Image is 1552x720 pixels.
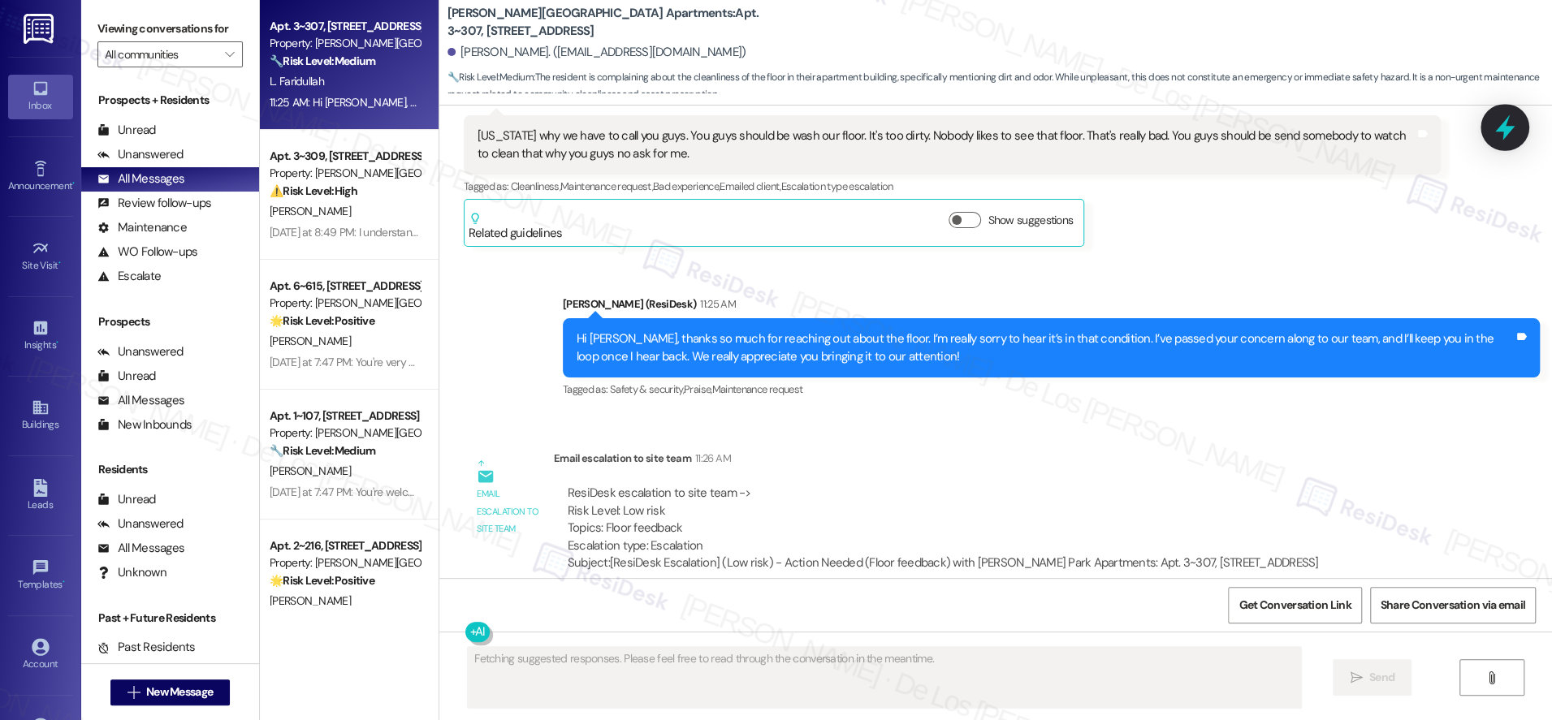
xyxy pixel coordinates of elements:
a: Site Visit • [8,235,73,278]
div: Email escalation to site team [477,485,540,537]
i:  [1485,671,1498,684]
div: All Messages [97,392,184,409]
span: Praise , [684,382,711,396]
div: Unanswered [97,515,184,532]
a: Leads [8,474,73,518]
strong: 🔧 Risk Level: Medium [270,443,375,458]
button: New Message [110,679,231,705]
div: Prospects [81,313,259,330]
span: Send [1369,669,1394,686]
span: [PERSON_NAME] [270,334,351,348]
a: Inbox [8,75,73,119]
div: Maintenance [97,219,187,236]
input: All communities [105,41,217,67]
div: WO Follow-ups [97,244,197,261]
div: Subject: [ResiDesk Escalation] (Low risk) - Action Needed (Floor feedback) with [PERSON_NAME] Par... [568,554,1319,571]
div: Residents [81,461,259,478]
div: New Inbounds [97,416,192,433]
strong: 🌟 Risk Level: Positive [270,313,374,328]
span: • [63,576,65,588]
i:  [1350,671,1362,684]
span: Share Conversation via email [1381,597,1525,614]
textarea: Fetching suggested responses. Please feel free to read through the conversation in the meantime. [468,647,1301,708]
div: Past + Future Residents [81,610,259,627]
span: [PERSON_NAME] [270,593,351,608]
span: [PERSON_NAME] [270,204,351,218]
div: Apt. 3~307, [STREET_ADDRESS] [270,18,420,35]
div: 11:25 AM: Hi [PERSON_NAME], thanks so much for reaching out about the floor. I’m really sorry to ... [270,95,1502,110]
span: : The resident is complaining about the cleanliness of the floor in their apartment building, spe... [447,69,1552,104]
div: Property: [PERSON_NAME][GEOGRAPHIC_DATA] Apartments [270,554,420,571]
div: Hi [PERSON_NAME], thanks so much for reaching out about the floor. I’m really sorry to hear it’s ... [577,330,1514,365]
div: Property: [PERSON_NAME][GEOGRAPHIC_DATA] Apartments [270,35,420,52]
div: Tagged as: [563,377,1540,401]
strong: 🔧 Risk Level: Medium [270,54,375,68]
span: Cleanliness , [511,179,560,193]
div: Unread [97,491,156,508]
div: Property: [PERSON_NAME][GEOGRAPHIC_DATA] Apartments [270,425,420,442]
span: New Message [146,683,213,701]
div: Unread [97,122,156,139]
div: Unknown [97,564,166,581]
div: ResiDesk escalation to site team -> Risk Level: Low risk Topics: Floor feedback Escalation type: ... [568,485,1319,554]
i:  [225,48,234,61]
span: [PERSON_NAME] [270,463,351,478]
span: Maintenance request , [560,179,653,193]
span: • [58,257,61,269]
a: Templates • [8,554,73,597]
a: Buildings [8,394,73,438]
div: Email escalation to site team [554,450,1333,472]
img: ResiDesk Logo [24,14,57,44]
div: 11:25 AM [696,295,736,313]
span: Safety & security , [610,382,684,396]
div: All Messages [97,540,184,557]
div: Related guidelines [469,212,563,242]
div: Review follow-ups [97,195,211,212]
span: Get Conversation Link [1239,597,1351,614]
div: Unanswered [97,343,184,360]
div: Unanswered [97,146,184,163]
div: Property: [PERSON_NAME][GEOGRAPHIC_DATA] Apartments [270,295,420,312]
div: All Messages [97,170,184,188]
div: Unread [97,368,156,385]
div: [US_STATE] why we have to call you guys. You guys should be wash our floor. It's too dirty. Nobod... [478,127,1415,162]
strong: 🔧 Risk Level: Medium [447,71,534,84]
span: Escalation type escalation [780,179,893,193]
div: Past Residents [97,639,196,656]
button: Share Conversation via email [1370,587,1536,623]
div: Tagged as: [464,175,1441,198]
div: [DATE] at 7:47 PM: You're welcome! [270,485,431,499]
div: Escalate [97,268,161,285]
span: Emailed client , [720,179,780,193]
strong: ⚠️ Risk Level: High [270,183,357,198]
span: • [72,178,75,189]
span: Bad experience , [653,179,720,193]
span: L. Faridullah [270,74,324,88]
strong: 🌟 Risk Level: Positive [270,573,374,588]
label: Viewing conversations for [97,16,243,41]
div: 11:26 AM [691,450,731,467]
div: [DATE] at 7:47 PM: You're very welcome, [PERSON_NAME]! [270,355,540,369]
span: • [56,337,58,348]
div: [DATE] at 8:49 PM: I understand you’ve moved out of town due to the relocation of work. May I kno... [270,225,1039,239]
a: Insights • [8,314,73,358]
b: [PERSON_NAME][GEOGRAPHIC_DATA] Apartments: Apt. 3~307, [STREET_ADDRESS] [447,5,772,40]
label: Show suggestions [988,212,1073,229]
button: Send [1333,659,1411,696]
i:  [128,686,140,699]
div: Apt. 1~107, [STREET_ADDRESS] [270,407,420,425]
div: Apt. 3~309, [STREET_ADDRESS] [270,148,420,165]
div: [PERSON_NAME] (ResiDesk) [563,295,1540,318]
div: Prospects + Residents [81,92,259,109]
div: Apt. 6~615, [STREET_ADDRESS] [270,278,420,295]
div: [PERSON_NAME]. ([EMAIL_ADDRESS][DOMAIN_NAME]) [447,44,746,61]
div: Apt. 2~216, [STREET_ADDRESS] [270,537,420,554]
span: Maintenance request [711,382,802,396]
a: Account [8,633,73,677]
button: Get Conversation Link [1228,587,1361,623]
div: Property: [PERSON_NAME][GEOGRAPHIC_DATA] Apartments [270,165,420,182]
